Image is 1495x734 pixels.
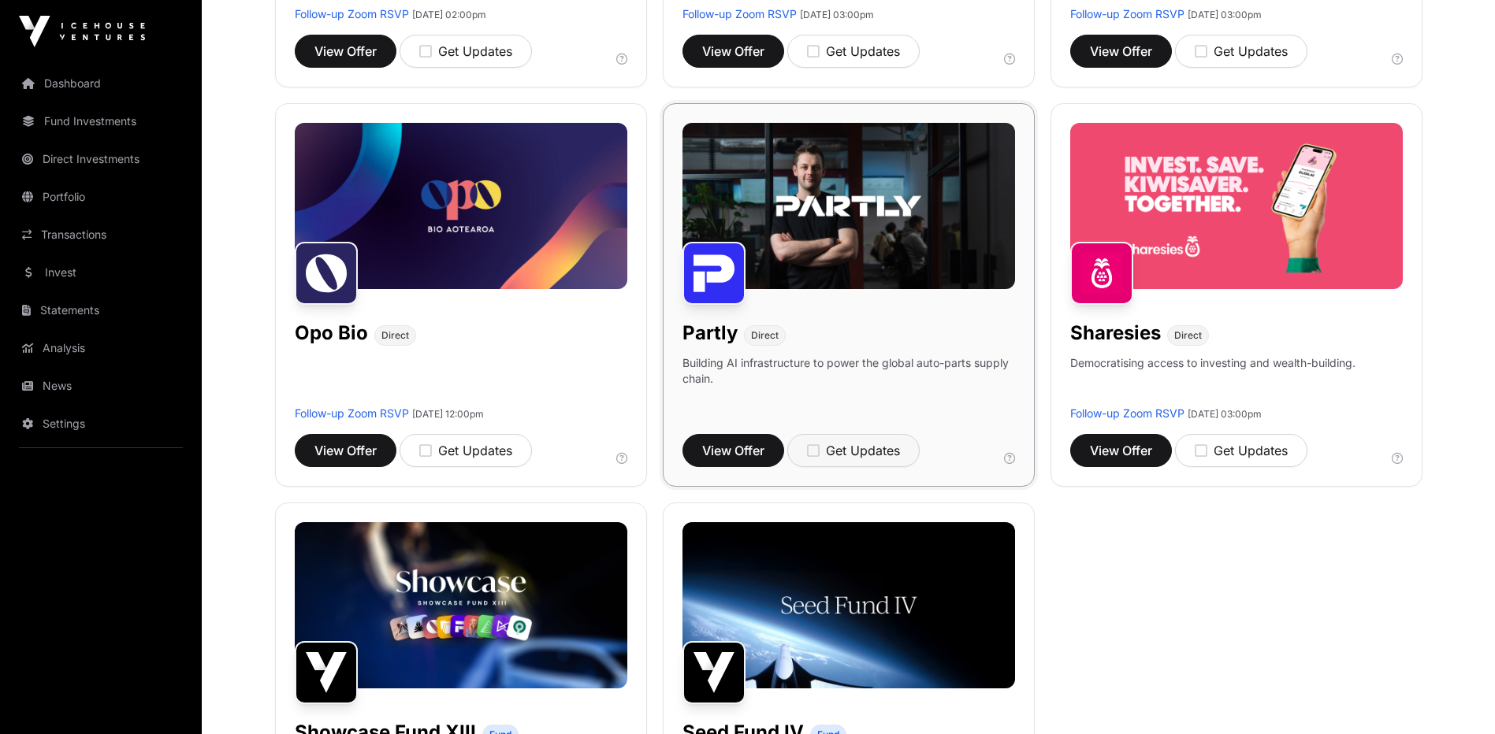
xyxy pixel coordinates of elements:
[314,42,377,61] span: View Offer
[1188,9,1262,20] span: [DATE] 03:00pm
[787,35,920,68] button: Get Updates
[787,434,920,467] button: Get Updates
[682,123,1015,289] img: Partly-Banner.jpg
[13,331,189,365] a: Analysis
[13,255,189,290] a: Invest
[13,369,189,403] a: News
[682,242,746,305] img: Partly
[682,522,1015,688] img: Seed-Fund-4_Banner.jpg
[381,329,409,342] span: Direct
[1070,321,1161,346] h1: Sharesies
[1090,42,1152,61] span: View Offer
[419,441,512,460] div: Get Updates
[682,35,784,68] button: View Offer
[295,522,627,688] img: Showcase-Fund-Banner-1.jpg
[1070,242,1133,305] img: Sharesies
[682,434,784,467] button: View Offer
[751,329,779,342] span: Direct
[295,641,358,704] img: Showcase Fund XIII
[702,441,764,460] span: View Offer
[412,9,486,20] span: [DATE] 02:00pm
[13,293,189,328] a: Statements
[1416,658,1495,734] iframe: Chat Widget
[13,180,189,214] a: Portfolio
[1195,42,1288,61] div: Get Updates
[295,35,396,68] button: View Offer
[13,104,189,139] a: Fund Investments
[1070,434,1172,467] button: View Offer
[1188,408,1262,420] span: [DATE] 03:00pm
[702,42,764,61] span: View Offer
[419,42,512,61] div: Get Updates
[13,66,189,101] a: Dashboard
[19,16,145,47] img: Icehouse Ventures Logo
[682,641,746,704] img: Seed Fund IV
[412,408,484,420] span: [DATE] 12:00pm
[1070,406,1184,420] a: Follow-up Zoom RSVP
[1070,7,1184,20] a: Follow-up Zoom RSVP
[400,434,532,467] button: Get Updates
[13,217,189,252] a: Transactions
[295,7,409,20] a: Follow-up Zoom RSVP
[13,142,189,176] a: Direct Investments
[682,321,738,346] h1: Partly
[682,7,797,20] a: Follow-up Zoom RSVP
[400,35,532,68] button: Get Updates
[1195,441,1288,460] div: Get Updates
[807,42,900,61] div: Get Updates
[295,321,368,346] h1: Opo Bio
[1175,434,1307,467] button: Get Updates
[295,123,627,289] img: Opo-Bio-Banner.jpg
[295,242,358,305] img: Opo Bio
[807,441,900,460] div: Get Updates
[13,406,189,441] a: Settings
[314,441,377,460] span: View Offer
[800,9,874,20] span: [DATE] 03:00pm
[1070,35,1172,68] button: View Offer
[1070,123,1403,289] img: Sharesies-Banner.jpg
[1070,355,1356,406] p: Democratising access to investing and wealth-building.
[1090,441,1152,460] span: View Offer
[1175,35,1307,68] button: Get Updates
[295,406,409,420] a: Follow-up Zoom RSVP
[295,434,396,467] button: View Offer
[682,355,1015,406] p: Building AI infrastructure to power the global auto-parts supply chain.
[1174,329,1202,342] span: Direct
